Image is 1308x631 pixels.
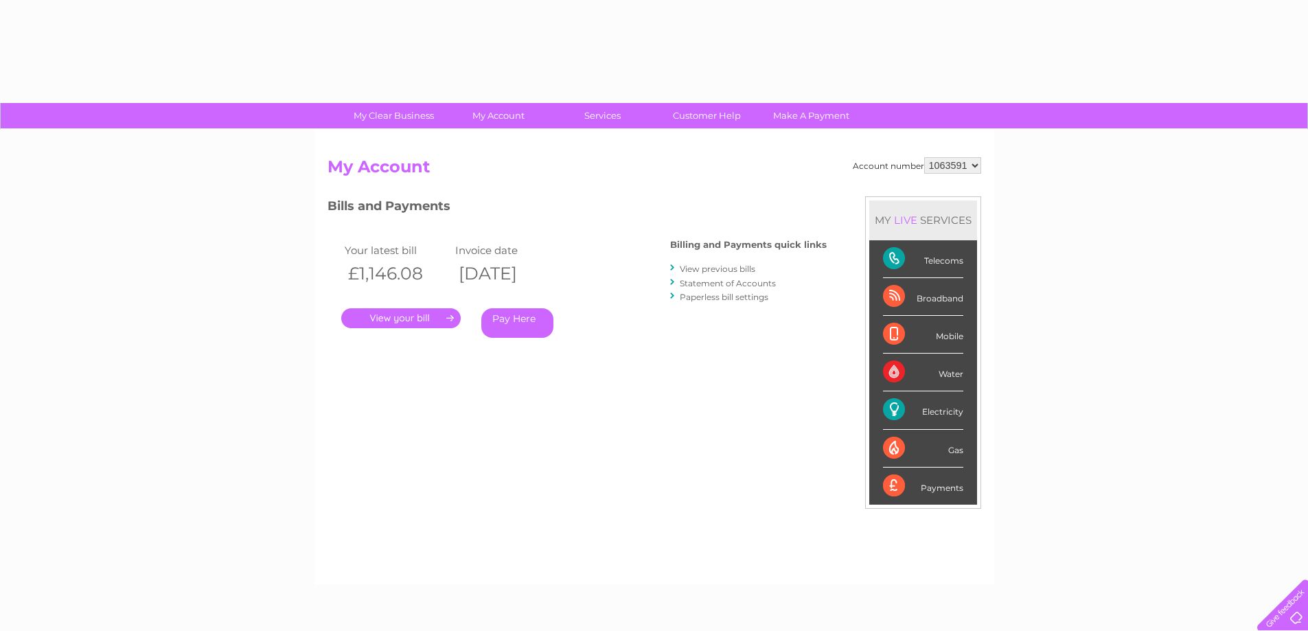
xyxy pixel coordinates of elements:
a: My Account [441,103,555,128]
div: Broadband [883,278,963,316]
td: Your latest bill [341,241,452,260]
a: Pay Here [481,308,553,338]
th: [DATE] [452,260,562,288]
a: . [341,308,461,328]
a: My Clear Business [337,103,450,128]
div: Telecoms [883,240,963,278]
a: Customer Help [650,103,764,128]
a: Paperless bill settings [680,292,768,302]
div: MY SERVICES [869,200,977,240]
h4: Billing and Payments quick links [670,240,827,250]
h3: Bills and Payments [328,196,827,220]
div: Mobile [883,316,963,354]
a: View previous bills [680,264,755,274]
a: Statement of Accounts [680,278,776,288]
div: Payments [883,468,963,505]
div: Water [883,354,963,391]
div: Account number [853,157,981,174]
a: Services [546,103,659,128]
div: Gas [883,430,963,468]
td: Invoice date [452,241,562,260]
div: LIVE [891,214,920,227]
h2: My Account [328,157,981,183]
a: Make A Payment [755,103,868,128]
th: £1,146.08 [341,260,452,288]
div: Electricity [883,391,963,429]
